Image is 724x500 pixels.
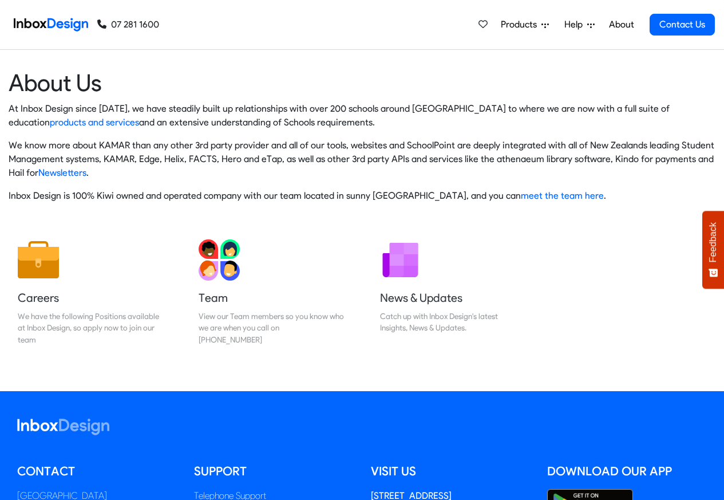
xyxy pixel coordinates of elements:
img: 2022_01_13_icon_job.svg [18,239,59,281]
p: At Inbox Design since [DATE], we have steadily built up relationships with over 200 schools aroun... [9,102,715,129]
img: logo_inboxdesign_white.svg [17,419,109,435]
h5: Careers [18,290,163,306]
h5: Team [199,290,344,306]
h5: Support [194,463,354,480]
span: Help [564,18,587,32]
p: We know more about KAMAR than any other 3rd party provider and all of our tools, websites and Sch... [9,139,715,180]
div: We have the following Positions available at Inbox Design, so apply now to join our team [18,310,163,345]
div: View our Team members so you know who we are when you call on [PHONE_NUMBER] [199,310,344,345]
img: 2022_01_12_icon_newsletter.svg [380,239,421,281]
h5: Visit us [371,463,531,480]
a: Team View our Team members so you know who we are when you call on [PHONE_NUMBER] [189,230,353,355]
a: News & Updates Catch up with Inbox Design's latest Insights, News & Updates. [371,230,535,355]
div: Catch up with Inbox Design's latest Insights, News & Updates. [380,310,525,334]
a: meet the team here [521,190,604,201]
a: Careers We have the following Positions available at Inbox Design, so apply now to join our team [9,230,172,355]
span: Feedback [708,222,718,262]
a: Newsletters [38,167,86,178]
a: 07 281 1600 [97,18,159,32]
h5: Download our App [547,463,707,480]
img: 2022_01_13_icon_team.svg [199,239,240,281]
a: products and services [50,117,139,128]
a: Products [496,13,553,36]
a: Help [560,13,599,36]
h5: News & Updates [380,290,525,306]
a: Contact Us [650,14,715,36]
p: Inbox Design is 100% Kiwi owned and operated company with our team located in sunny [GEOGRAPHIC_D... [9,189,715,203]
heading: About Us [9,68,715,97]
h5: Contact [17,463,177,480]
a: About [606,13,637,36]
span: Products [501,18,541,32]
button: Feedback - Show survey [702,211,724,289]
